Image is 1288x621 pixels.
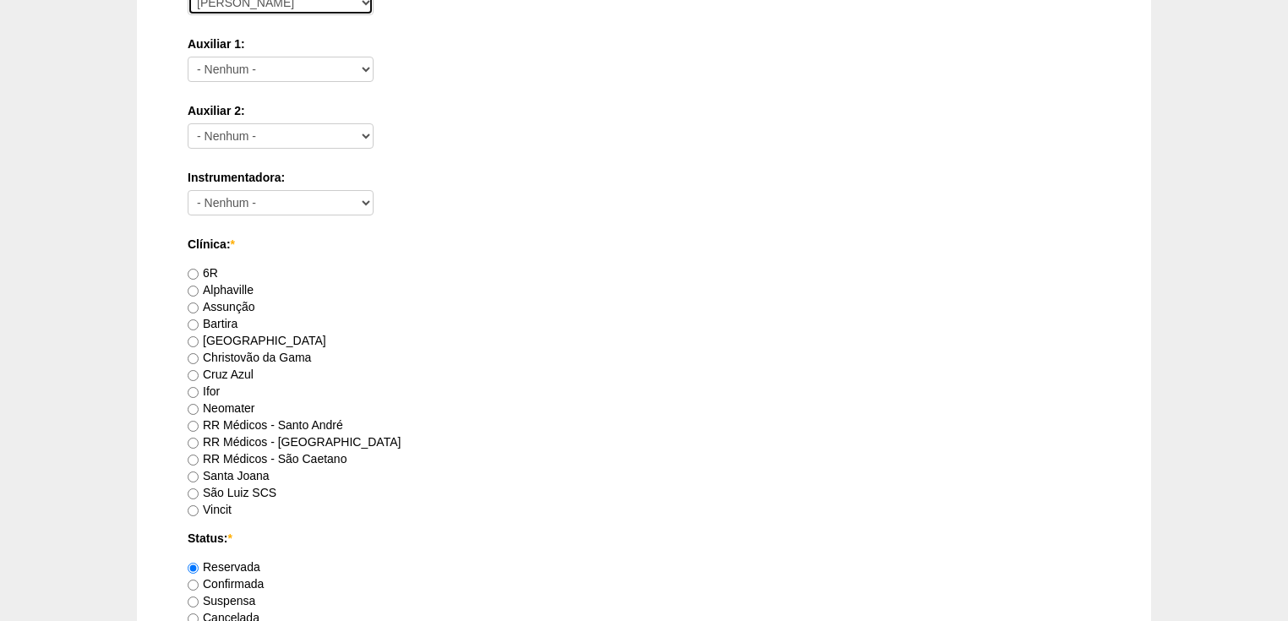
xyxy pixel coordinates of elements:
[188,596,199,607] input: Suspensa
[188,269,199,280] input: 6R
[188,435,401,449] label: RR Médicos - [GEOGRAPHIC_DATA]
[188,370,199,381] input: Cruz Azul
[188,486,276,499] label: São Luiz SCS
[188,594,255,607] label: Suspensa
[188,169,1100,186] label: Instrumentadora:
[188,418,343,432] label: RR Médicos - Santo André
[188,421,199,432] input: RR Médicos - Santo André
[188,102,1100,119] label: Auxiliar 2:
[188,334,326,347] label: [GEOGRAPHIC_DATA]
[188,35,1100,52] label: Auxiliar 1:
[188,455,199,466] input: RR Médicos - São Caetano
[188,286,199,297] input: Alphaville
[188,319,199,330] input: Bartira
[188,368,254,381] label: Cruz Azul
[188,353,199,364] input: Christovão da Gama
[188,300,254,313] label: Assunção
[188,452,347,466] label: RR Médicos - São Caetano
[188,469,270,482] label: Santa Joana
[188,505,199,516] input: Vincit
[188,580,199,591] input: Confirmada
[227,531,232,545] span: Este campo é obrigatório.
[188,336,199,347] input: [GEOGRAPHIC_DATA]
[188,577,264,591] label: Confirmada
[188,283,254,297] label: Alphaville
[188,317,237,330] label: Bartira
[188,560,260,574] label: Reservada
[231,237,235,251] span: Este campo é obrigatório.
[188,351,311,364] label: Christovão da Gama
[188,384,220,398] label: Ifor
[188,236,1100,253] label: Clínica:
[188,488,199,499] input: São Luiz SCS
[188,387,199,398] input: Ifor
[188,530,1100,547] label: Status:
[188,503,232,516] label: Vincit
[188,266,218,280] label: 6R
[188,438,199,449] input: RR Médicos - [GEOGRAPHIC_DATA]
[188,471,199,482] input: Santa Joana
[188,302,199,313] input: Assunção
[188,404,199,415] input: Neomater
[188,563,199,574] input: Reservada
[188,401,254,415] label: Neomater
